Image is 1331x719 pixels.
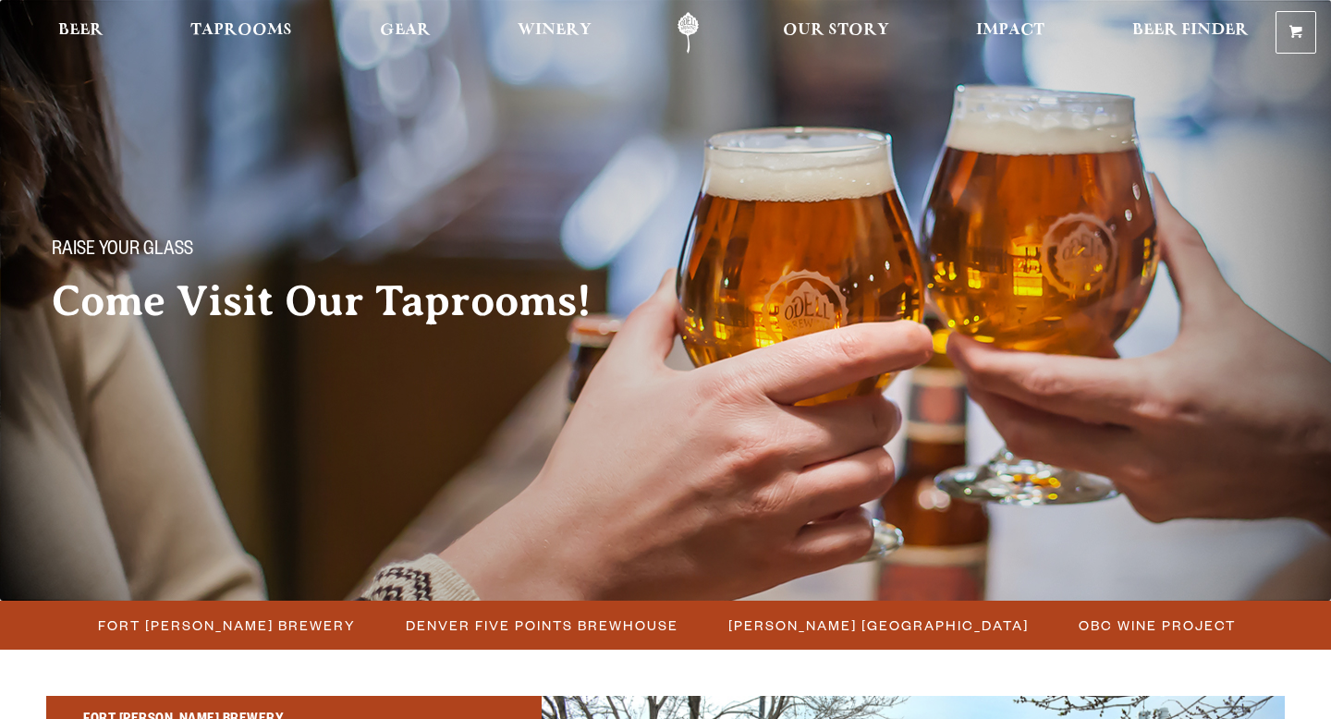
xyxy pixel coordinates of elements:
[87,612,365,639] a: Fort [PERSON_NAME] Brewery
[395,612,688,639] a: Denver Five Points Brewhouse
[190,23,292,38] span: Taprooms
[52,239,193,263] span: Raise your glass
[178,12,304,54] a: Taprooms
[1132,23,1249,38] span: Beer Finder
[46,12,116,54] a: Beer
[653,12,723,54] a: Odell Home
[976,23,1044,38] span: Impact
[52,278,629,324] h2: Come Visit Our Taprooms!
[380,23,431,38] span: Gear
[406,612,678,639] span: Denver Five Points Brewhouse
[98,612,356,639] span: Fort [PERSON_NAME] Brewery
[368,12,443,54] a: Gear
[964,12,1056,54] a: Impact
[728,612,1029,639] span: [PERSON_NAME] [GEOGRAPHIC_DATA]
[506,12,604,54] a: Winery
[518,23,592,38] span: Winery
[58,23,104,38] span: Beer
[1068,612,1245,639] a: OBC Wine Project
[717,612,1038,639] a: [PERSON_NAME] [GEOGRAPHIC_DATA]
[783,23,889,38] span: Our Story
[1079,612,1236,639] span: OBC Wine Project
[771,12,901,54] a: Our Story
[1120,12,1261,54] a: Beer Finder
